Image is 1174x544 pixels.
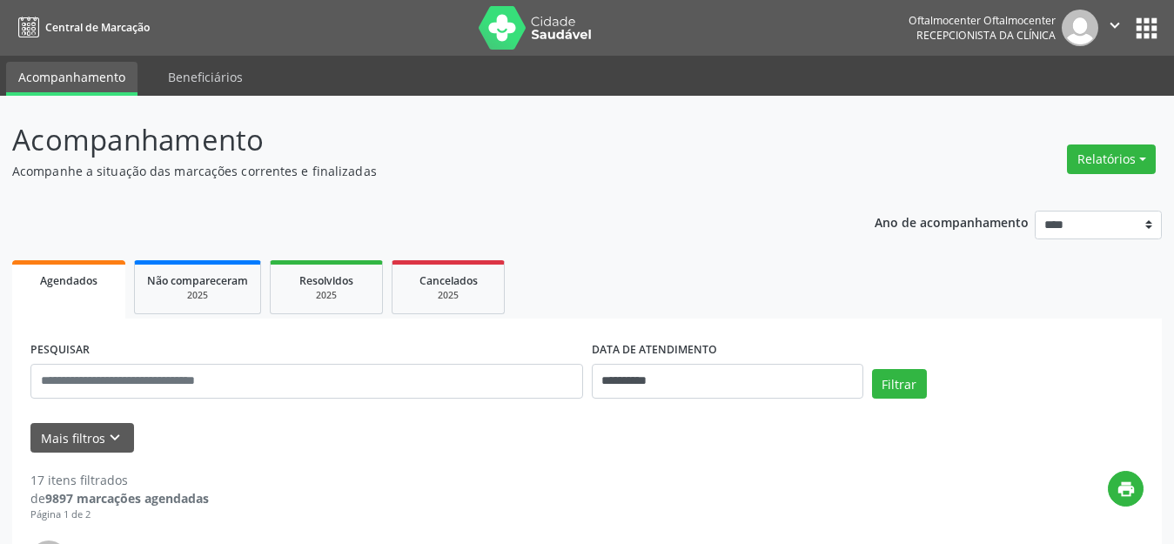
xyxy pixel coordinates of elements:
span: Não compareceram [147,273,248,288]
label: PESQUISAR [30,337,90,364]
button: apps [1131,13,1162,44]
div: 2025 [405,289,492,302]
img: img [1062,10,1098,46]
i: print [1117,480,1136,499]
div: 2025 [147,289,248,302]
label: DATA DE ATENDIMENTO [592,337,717,364]
p: Ano de acompanhamento [875,211,1029,232]
div: de [30,489,209,507]
button: print [1108,471,1144,507]
strong: 9897 marcações agendadas [45,490,209,507]
p: Acompanhamento [12,118,817,162]
span: Central de Marcação [45,20,150,35]
button: Filtrar [872,369,927,399]
span: Agendados [40,273,97,288]
i: keyboard_arrow_down [105,428,124,447]
a: Beneficiários [156,62,255,92]
div: Oftalmocenter Oftalmocenter [909,13,1056,28]
span: Recepcionista da clínica [916,28,1056,43]
div: 17 itens filtrados [30,471,209,489]
span: Resolvidos [299,273,353,288]
a: Acompanhamento [6,62,138,96]
span: Cancelados [419,273,478,288]
div: Página 1 de 2 [30,507,209,522]
div: 2025 [283,289,370,302]
i:  [1105,16,1124,35]
button:  [1098,10,1131,46]
a: Central de Marcação [12,13,150,42]
button: Mais filtroskeyboard_arrow_down [30,423,134,453]
button: Relatórios [1067,144,1156,174]
p: Acompanhe a situação das marcações correntes e finalizadas [12,162,817,180]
